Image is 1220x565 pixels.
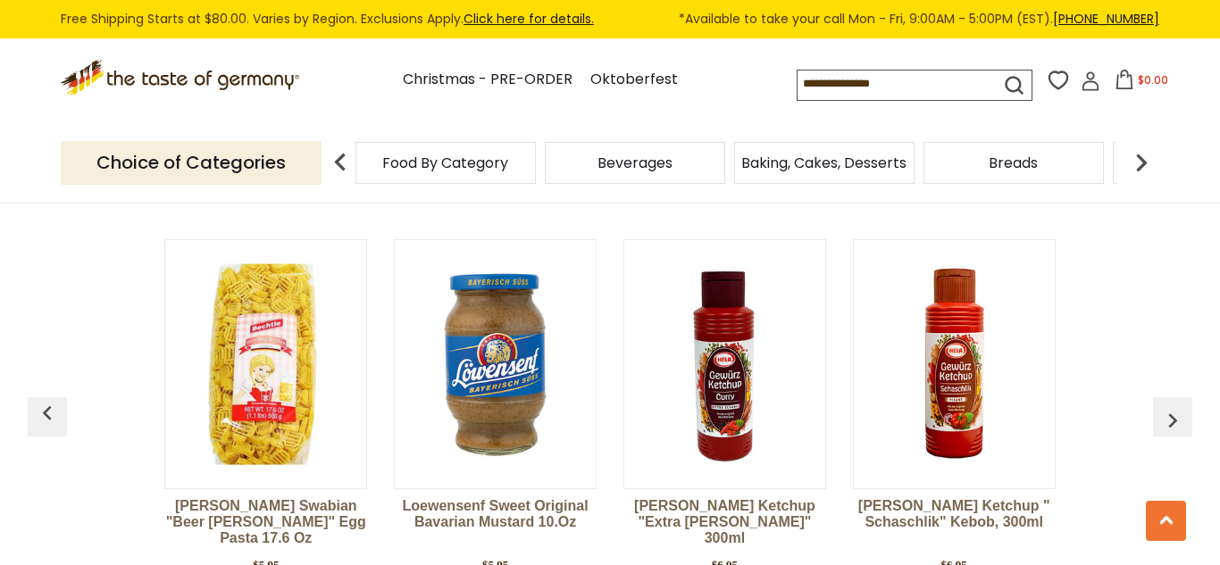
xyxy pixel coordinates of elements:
[679,9,1159,29] span: *Available to take your call Mon - Fri, 9:00AM - 5:00PM (EST).
[61,9,1159,29] div: Free Shipping Starts at $80.00. Varies by Region. Exclusions Apply.
[1104,70,1180,96] button: $0.00
[624,263,825,464] img: Hela Curry Ketchup
[1053,10,1159,28] a: [PHONE_NUMBER]
[590,68,678,92] a: Oktoberfest
[382,156,508,170] a: Food By Category
[989,156,1038,170] a: Breads
[597,156,673,170] a: Beverages
[164,498,367,552] a: [PERSON_NAME] Swabian "Beer [PERSON_NAME]" Egg Pasta 17.6 oz
[464,10,594,28] a: Click here for details.
[165,263,366,464] img: Bechtle Swabian
[1158,406,1187,435] img: previous arrow
[395,263,596,464] img: Loewensenf Sweet Original Bavarian Mustard 10.oz
[1138,72,1168,87] span: $0.00
[322,145,358,180] img: previous arrow
[61,141,322,185] p: Choice of Categories
[394,498,597,552] a: Loewensenf Sweet Original Bavarian Mustard 10.oz
[33,399,62,428] img: previous arrow
[741,156,907,170] a: Baking, Cakes, Desserts
[403,68,572,92] a: Christmas - PRE-ORDER
[853,498,1056,552] a: [PERSON_NAME] Ketchup " Schaschlik" Kebob, 300ml
[1124,145,1159,180] img: next arrow
[623,498,826,552] a: [PERSON_NAME] Ketchup "Extra [PERSON_NAME]" 300ml
[854,263,1055,464] img: Hela Curry Ketchup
